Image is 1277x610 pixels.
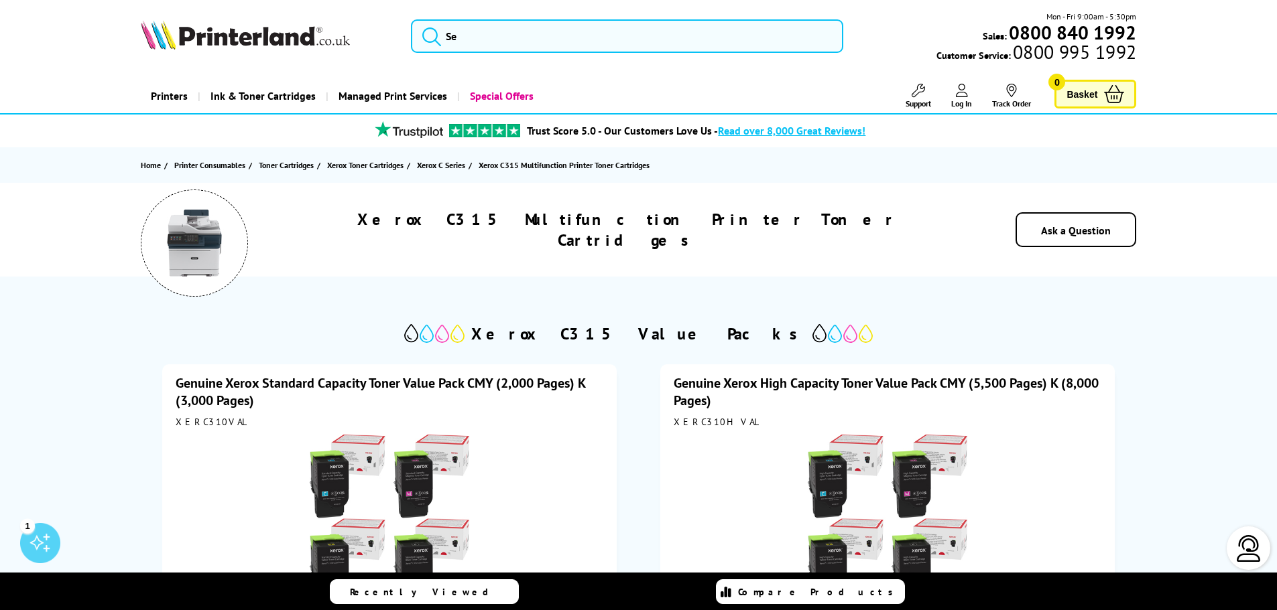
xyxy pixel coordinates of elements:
span: Basket [1067,85,1097,103]
span: Xerox C315 Multifunction Printer Toner Cartridges [479,160,650,170]
a: Home [141,158,164,172]
a: Managed Print Services [326,79,457,113]
span: Compare Products [738,586,900,598]
img: trustpilot rating [369,121,449,138]
span: Log In [951,98,972,108]
a: Printerland Logo [141,20,395,52]
b: 0800 840 1992 [1009,20,1136,45]
a: Genuine Xerox High Capacity Toner Value Pack CMY (5,500 Pages) K (8,000 Pages) [674,374,1099,409]
a: Genuine Xerox Standard Capacity Toner Value Pack CMY (2,000 Pages) K (3,000 Pages) [176,374,585,409]
a: Log In [951,84,972,108]
a: Support [906,84,931,108]
a: Basket 0 [1054,80,1136,108]
span: Printer Consumables [174,158,245,172]
a: Recently Viewed [330,579,519,604]
a: 0800 840 1992 [1007,26,1136,39]
img: Xerox C315 Multifunction Printer Toner Cartridges [161,210,228,277]
span: Read over 8,000 Great Reviews! [718,124,865,137]
span: 0800 995 1992 [1011,46,1136,58]
img: Printerland Logo [141,20,350,50]
a: Special Offers [457,79,544,113]
span: 0 [1048,74,1065,90]
a: Toner Cartridges [259,158,317,172]
span: Xerox Toner Cartridges [327,158,404,172]
span: Toner Cartridges [259,158,314,172]
a: Printer Consumables [174,158,249,172]
div: XERC310HVAL [674,416,1101,428]
img: user-headset-light.svg [1235,535,1262,562]
a: Xerox C Series [417,158,469,172]
a: Xerox Toner Cartridges [327,158,407,172]
span: Sales: [983,29,1007,42]
span: Mon - Fri 9:00am - 5:30pm [1046,10,1136,23]
a: Track Order [992,84,1031,108]
span: Ink & Toner Cartridges [210,79,316,113]
a: Trust Score 5.0 - Our Customers Love Us -Read over 8,000 Great Reviews! [527,124,865,137]
img: Xerox Standard Capacity Toner Value Pack CMY (2,000 Pages) K (3,000 Pages) [306,435,473,602]
span: Customer Service: [936,46,1136,62]
a: Printers [141,79,198,113]
div: 1 [20,518,35,533]
h1: Xerox C315 Multifunction Printer Toner Cartridges [288,209,966,250]
span: Recently Viewed [350,586,502,598]
a: Ink & Toner Cartridges [198,79,326,113]
h2: Xerox C315 Value Packs [471,323,806,344]
img: trustpilot rating [449,124,520,137]
span: Xerox C Series [417,158,465,172]
img: Xerox High Capacity Toner Value Pack CMY (5,500 Pages) K (8,000 Pages) [804,435,971,602]
a: Compare Products [716,579,905,604]
input: Se [411,19,843,53]
a: Ask a Question [1041,224,1111,237]
span: Support [906,98,931,108]
div: XERC310VAL [176,416,603,428]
